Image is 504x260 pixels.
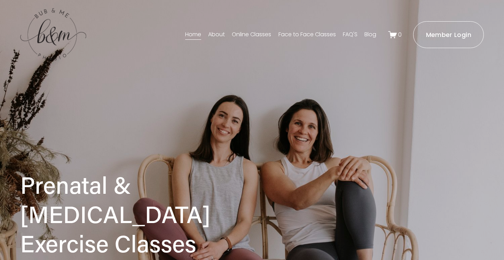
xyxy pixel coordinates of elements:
[20,8,86,62] img: bubandme
[232,29,271,40] a: Online Classes
[343,29,357,40] a: FAQ'S
[185,29,201,40] a: Home
[413,21,484,48] a: Member Login
[426,30,471,39] ms-portal-inner: Member Login
[398,31,402,39] span: 0
[278,29,336,40] a: Face to Face Classes
[388,30,402,39] a: 0 items in cart
[364,29,376,40] a: Blog
[208,29,225,40] a: About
